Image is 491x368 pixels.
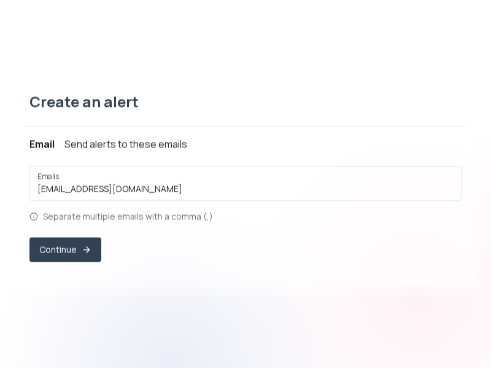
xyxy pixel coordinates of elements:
label: Emails [37,171,64,181]
div: Send alerts to these emails [64,136,187,151]
p: Separate multiple emails with a comma (,) [43,210,213,222]
button: Continue [29,237,101,262]
button: EmailSend alerts to these emails [29,127,462,161]
input: Emails [37,182,454,195]
div: Create an alert [25,92,466,127]
div: Email [29,136,55,151]
div: EmailSend alerts to these emails [29,161,462,276]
